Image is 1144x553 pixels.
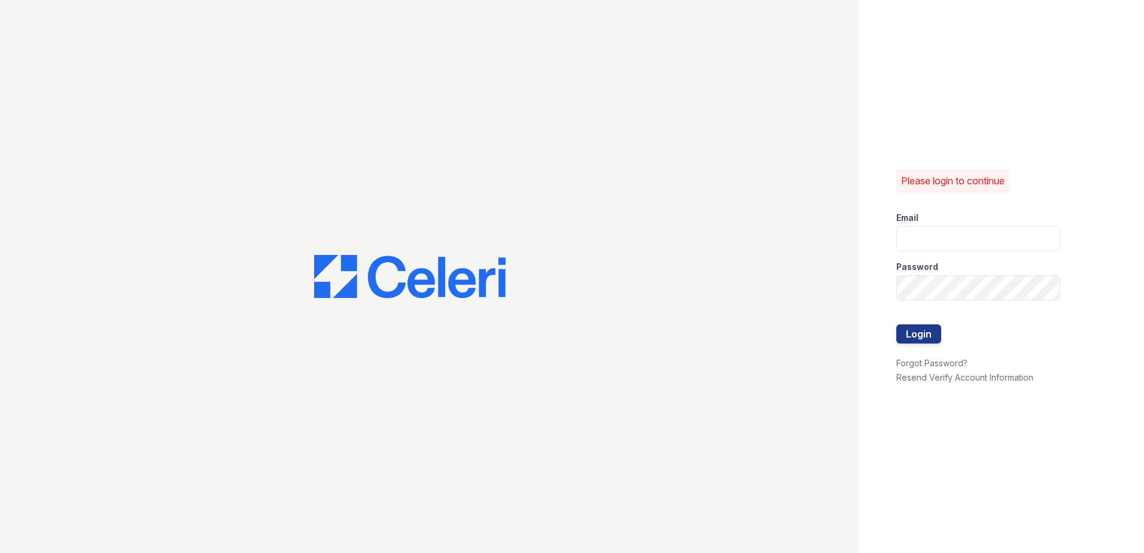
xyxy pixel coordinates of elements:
button: Login [896,324,941,344]
a: Resend Verify Account Information [896,372,1033,382]
label: Password [896,261,938,273]
img: CE_Logo_Blue-a8612792a0a2168367f1c8372b55b34899dd931a85d93a1a3d3e32e68fde9ad4.png [314,255,506,298]
p: Please login to continue [901,174,1005,188]
a: Forgot Password? [896,358,967,368]
label: Email [896,212,918,224]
